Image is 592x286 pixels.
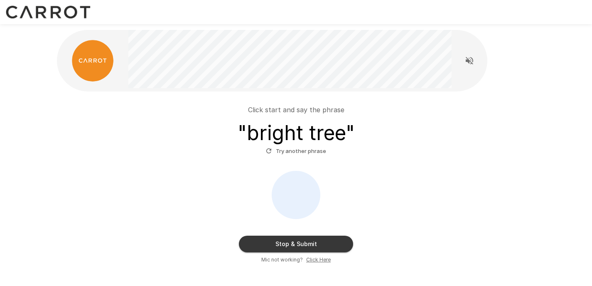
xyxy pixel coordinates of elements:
[461,52,478,69] button: Read questions aloud
[306,256,331,263] u: Click Here
[264,145,328,158] button: Try another phrase
[261,256,303,264] span: Mic not working?
[238,121,355,145] h3: " bright tree "
[72,40,113,81] img: carrot_logo.png
[239,236,353,252] button: Stop & Submit
[248,105,344,115] p: Click start and say the phrase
